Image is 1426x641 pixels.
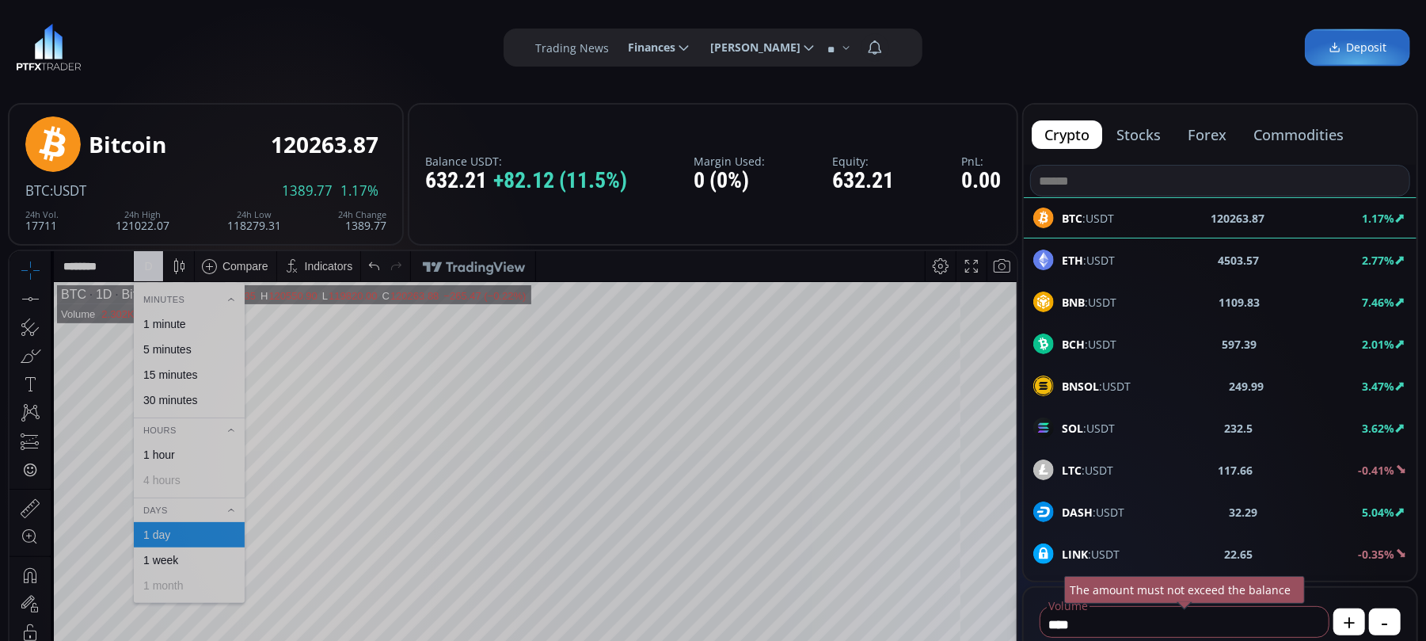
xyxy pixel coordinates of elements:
[1062,295,1085,310] b: BNB
[1222,336,1257,353] b: 597.39
[134,143,188,155] div: 30 minutes
[1062,294,1116,311] span: :USDT
[213,9,259,21] div: Compare
[338,210,386,231] div: 1389.77
[1064,576,1305,604] div: The amount must not exceed the balance
[434,39,516,51] div: −265.47 (−0.22%)
[124,250,235,268] div: Days
[1333,609,1365,635] button: +
[1362,337,1394,352] b: 2.01%
[1104,120,1173,149] button: stocks
[1229,378,1264,395] b: 249.99
[134,223,171,235] div: 4 hours
[282,184,333,198] span: 1389.77
[1362,295,1394,310] b: 7.46%
[694,169,766,193] div: 0 (0%)
[259,39,307,51] div: 120550.90
[14,212,27,227] div: 
[134,303,169,315] div: 1 week
[1362,421,1394,436] b: 3.62%
[1062,379,1099,394] b: BNSOL
[25,210,59,231] div: 17711
[535,40,609,56] label: Trading News
[961,155,1001,167] label: PnL:
[1062,378,1131,395] span: :USDT
[1362,379,1394,394] b: 3.47%
[1358,547,1394,562] b: -0.35%
[271,132,378,157] div: 120263.87
[1062,505,1093,520] b: DASH
[134,277,161,290] div: 1 day
[92,57,124,69] div: 2.302K
[1062,253,1083,268] b: ETH
[1225,546,1253,563] b: 22.65
[1062,420,1115,437] span: :USDT
[134,328,174,341] div: 1 month
[699,32,800,63] span: [PERSON_NAME]
[1241,120,1356,149] button: commodities
[313,39,319,51] div: L
[51,36,77,51] div: BTC
[1362,505,1394,520] b: 5.04%
[1062,421,1083,436] b: SOL
[16,24,82,71] img: LOGO
[134,67,177,79] div: 1 minute
[1062,337,1085,352] b: BCH
[1062,504,1124,521] span: :USDT
[338,210,386,219] div: 24h Change
[134,117,188,130] div: 15 minutes
[1062,336,1116,353] span: :USDT
[50,181,86,200] span: :USDT
[134,197,165,210] div: 1 hour
[1305,29,1410,67] a: Deposit
[1062,547,1088,562] b: LINK
[25,210,59,219] div: 24h Vol.
[25,181,50,200] span: BTC
[102,36,150,51] div: Bitcoin
[251,39,259,51] div: H
[1219,462,1253,479] b: 117.66
[425,169,627,193] div: 632.21
[116,210,169,219] div: 24h High
[1175,120,1239,149] button: forex
[135,9,143,21] div: D
[832,155,894,167] label: Equity:
[832,169,894,193] div: 632.21
[961,169,1001,193] div: 0.00
[1032,120,1102,149] button: crypto
[1062,462,1113,479] span: :USDT
[617,32,675,63] span: Finances
[51,57,86,69] div: Volume
[227,210,281,231] div: 118279.31
[1229,504,1257,521] b: 32.29
[134,92,182,105] div: 5 minutes
[1062,463,1082,478] b: LTC
[694,155,766,167] label: Margin Used:
[1218,252,1259,269] b: 4503.57
[77,36,102,51] div: 1D
[1062,546,1120,563] span: :USDT
[227,210,281,219] div: 24h Low
[295,9,344,21] div: Indicators
[1362,253,1394,268] b: 2.77%
[1219,294,1260,311] b: 1109.83
[124,40,235,57] div: Minutes
[1369,609,1401,635] button: -
[89,132,166,157] div: Bitcoin
[319,39,367,51] div: 119820.00
[116,210,169,231] div: 121022.07
[1224,420,1253,437] b: 232.5
[425,155,627,167] label: Balance USDT:
[1062,252,1115,269] span: :USDT
[493,169,627,193] span: +82.12 (11.5%)
[124,170,235,188] div: Hours
[340,184,378,198] span: 1.17%
[373,39,381,51] div: C
[1329,40,1386,56] span: Deposit
[381,39,429,51] div: 120263.88
[1358,463,1394,478] b: -0.41%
